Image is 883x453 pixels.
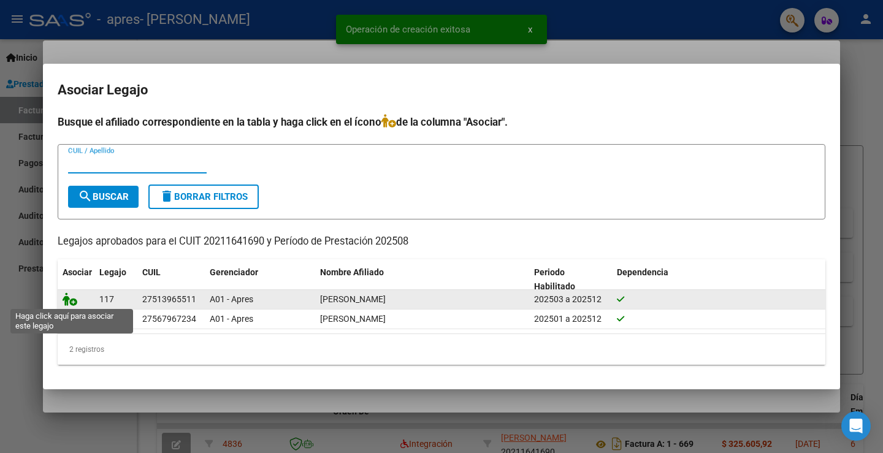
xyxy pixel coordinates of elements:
datatable-header-cell: Periodo Habilitado [529,259,612,300]
span: Legajo [99,267,126,277]
datatable-header-cell: Nombre Afiliado [315,259,529,300]
datatable-header-cell: Legajo [94,259,137,300]
div: 27567967234 [142,312,196,326]
span: Gerenciador [210,267,258,277]
button: Borrar Filtros [148,185,259,209]
div: 202503 a 202512 [534,292,607,306]
span: Asociar [63,267,92,277]
span: Borrar Filtros [159,191,248,202]
div: 202501 a 202512 [534,312,607,326]
span: Nombre Afiliado [320,267,384,277]
datatable-header-cell: Dependencia [612,259,826,300]
datatable-header-cell: CUIL [137,259,205,300]
span: CUIL [142,267,161,277]
h4: Busque el afiliado correspondiente en la tabla y haga click en el ícono de la columna "Asociar". [58,114,825,130]
span: A01 - Apres [210,294,253,304]
h2: Asociar Legajo [58,78,825,102]
span: 108 [99,314,114,324]
span: A01 - Apres [210,314,253,324]
span: TRAVERSO NATALIE KEYLA [320,294,386,304]
div: 27513965511 [142,292,196,306]
span: MAZA MOYANO SOFIA LOURDES [320,314,386,324]
datatable-header-cell: Gerenciador [205,259,315,300]
mat-icon: delete [159,189,174,204]
datatable-header-cell: Asociar [58,259,94,300]
mat-icon: search [78,189,93,204]
span: 117 [99,294,114,304]
span: Buscar [78,191,129,202]
span: Periodo Habilitado [534,267,575,291]
span: Dependencia [617,267,668,277]
div: Open Intercom Messenger [841,411,871,441]
div: 2 registros [58,334,825,365]
p: Legajos aprobados para el CUIT 20211641690 y Período de Prestación 202508 [58,234,825,249]
button: Buscar [68,186,139,208]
